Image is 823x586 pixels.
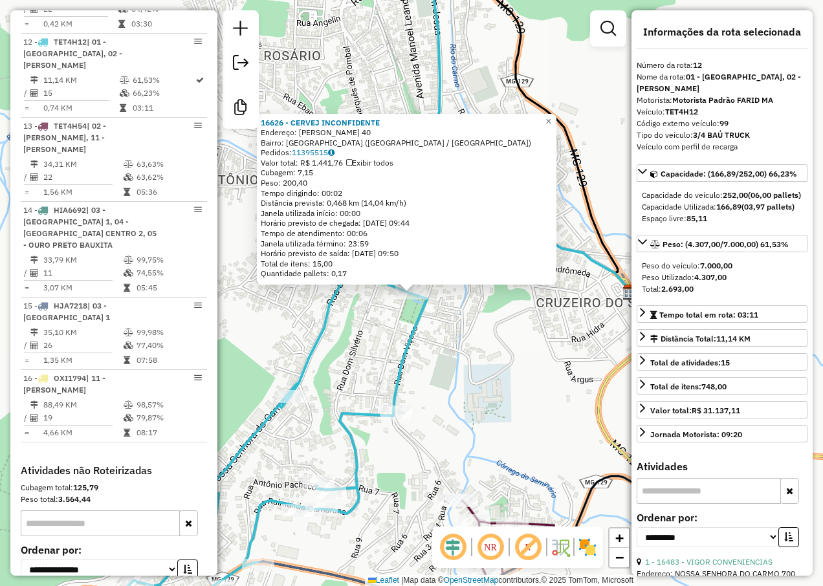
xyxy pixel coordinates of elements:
[444,576,499,585] a: OpenStreetMap
[637,425,807,442] a: Jornada Motorista: 09:20
[716,334,751,343] span: 11,14 KM
[261,188,553,199] div: Tempo dirigindo: 00:02
[196,76,204,84] i: Rota otimizada
[346,158,393,168] span: Exibir todos
[23,37,122,70] span: | 01 - [GEOGRAPHIC_DATA], 02 - [PERSON_NAME]
[261,218,553,228] div: Horário previsto de chegada: [DATE] 09:44
[23,301,110,322] span: 15 -
[701,382,727,391] strong: 748,00
[650,405,740,417] div: Valor total:
[637,401,807,418] a: Valor total:R$ 31.137,11
[43,186,123,199] td: 1,56 KM
[136,254,201,266] td: 99,75%
[645,557,773,567] a: 1 - 16483 - VIGOR CONVENIENCIAS
[21,494,207,505] div: Peso total:
[124,284,130,292] i: Tempo total em rota
[748,190,801,200] strong: (06,00 pallets)
[43,158,123,171] td: 34,31 KM
[23,186,30,199] td: =
[637,353,807,371] a: Total de atividades:15
[43,326,123,339] td: 35,10 KM
[131,17,201,30] td: 03:30
[228,50,254,79] a: Exportar sessão
[30,401,38,409] i: Distância Total
[637,129,807,141] div: Tipo do veículo:
[124,342,133,349] i: % de utilização da cubagem
[136,266,201,279] td: 74,55%
[693,130,750,140] strong: 3/4 BAÚ TRUCK
[228,16,254,45] a: Nova sessão e pesquisa
[124,256,133,264] i: % de utilização do peso
[23,121,106,154] span: | 02 - [PERSON_NAME], 11 - [PERSON_NAME]
[43,339,123,352] td: 26
[741,202,795,212] strong: (03,97 pallets)
[615,549,624,565] span: −
[637,60,807,71] div: Número da rota:
[43,74,119,87] td: 11,14 KM
[650,358,730,367] span: Total de atividades:
[124,329,133,336] i: % de utilização do peso
[43,398,123,411] td: 88,49 KM
[23,87,30,100] td: /
[437,532,468,563] span: Ocultar deslocamento
[661,169,797,179] span: Capacidade: (166,89/252,00) 66,23%
[261,118,380,127] strong: 16626 - CERVEJ INCONFIDENTE
[723,190,748,200] strong: 252,00
[23,281,30,294] td: =
[136,426,201,439] td: 08:17
[136,411,201,424] td: 79,87%
[642,190,802,201] div: Capacidade do veículo:
[23,205,157,250] span: 14 -
[194,374,202,382] em: Opções
[637,305,807,323] a: Tempo total em rota: 03:11
[21,482,207,494] div: Cubagem total:
[43,87,119,100] td: 15
[700,261,732,270] strong: 7.000,00
[30,269,38,277] i: Total de Atividades
[661,284,694,294] strong: 2.693,00
[637,255,807,300] div: Peso: (4.307,00/7.000,00) 61,53%
[30,414,38,422] i: Total de Atividades
[650,381,727,393] div: Total de itens:
[30,329,38,336] i: Distância Total
[23,171,30,184] td: /
[30,173,38,181] i: Total de Atividades
[23,373,105,395] span: 16 -
[261,259,553,269] div: Total de itens: 15,00
[54,205,86,215] span: HIA6692
[43,354,123,367] td: 1,35 KM
[124,188,130,196] i: Tempo total em rota
[512,532,543,563] span: Exibir rótulo
[43,171,123,184] td: 22
[609,548,629,567] a: Zoom out
[609,528,629,548] a: Zoom in
[132,102,195,114] td: 03:11
[21,464,207,477] h4: Atividades não Roteirizadas
[23,17,30,30] td: =
[642,213,802,224] div: Espaço livre:
[637,164,807,182] a: Capacidade: (166,89/252,00) 66,23%
[663,239,789,249] span: Peso: (4.307,00/7.000,00) 61,53%
[124,429,130,437] i: Tempo total em rota
[719,118,729,128] strong: 99
[550,537,571,558] img: Fluxo de ruas
[637,461,807,473] h4: Atividades
[686,213,707,223] strong: 85,11
[136,171,201,184] td: 63,62%
[637,329,807,347] a: Distância Total:11,14 KM
[475,532,506,563] span: Ocultar NR
[637,71,807,94] div: Nome da rota:
[23,354,30,367] td: =
[692,406,740,415] strong: R$ 31.137,11
[694,272,727,282] strong: 4.307,00
[637,118,807,129] div: Código externo veículo:
[73,483,98,492] strong: 125,79
[261,147,553,158] div: Pedidos:
[23,411,30,424] td: /
[541,114,556,129] a: Close popup
[118,20,125,28] i: Tempo total em rota
[43,254,123,266] td: 33,79 KM
[642,272,802,283] div: Peso Utilizado:
[261,248,553,259] div: Horário previsto de saída: [DATE] 09:50
[136,339,201,352] td: 77,40%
